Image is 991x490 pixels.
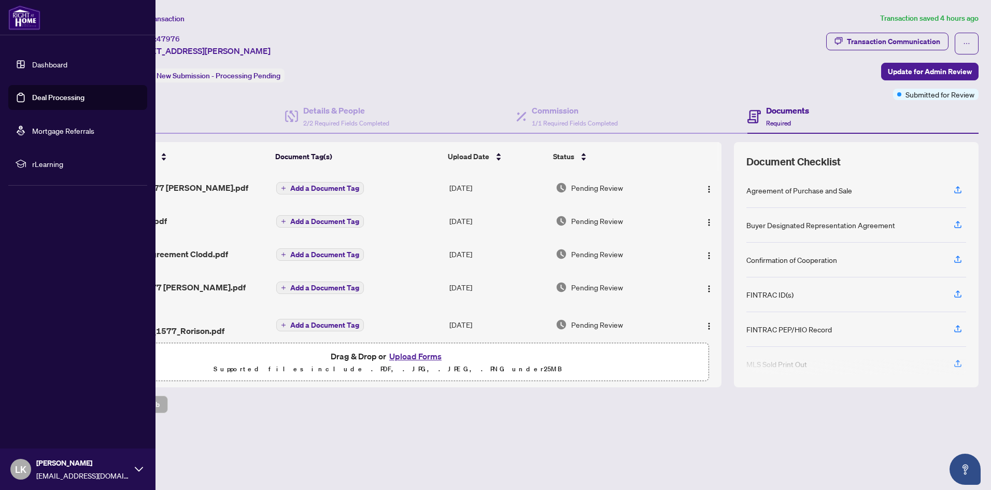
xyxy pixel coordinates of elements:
button: Add a Document Tag [276,215,364,228]
img: Logo [705,322,713,330]
img: Logo [705,185,713,193]
img: logo [8,5,40,30]
img: Document Status [556,248,567,260]
button: Upload Forms [386,349,445,363]
span: Upload Date [448,151,489,162]
img: Document Status [556,319,567,330]
span: 2/2 Required Fields Completed [303,119,389,127]
img: Logo [705,251,713,260]
td: [DATE] [445,271,551,304]
div: Agreement of Purchase and Sale [746,185,852,196]
div: Confirmation of Cooperation [746,254,837,265]
th: Status [549,142,681,171]
span: Status [553,151,574,162]
button: Add a Document Tag [276,282,364,294]
span: MLS sold 1577 [PERSON_NAME].pdf [105,281,246,293]
th: Document Tag(s) [271,142,444,171]
button: Transaction Communication [826,33,948,50]
h4: Commission [532,104,618,117]
span: Submitted for Review [905,89,974,100]
span: Update for Admin Review [888,63,972,80]
span: Drag & Drop or [331,349,445,363]
span: ellipsis [963,40,970,47]
button: Add a Document Tag [276,281,364,295]
th: Upload Date [444,142,549,171]
span: Document Checklist [746,155,841,169]
button: Logo [701,279,717,296]
div: Status: [129,68,285,82]
h4: Documents [766,104,809,117]
div: Buyer Designated Representation Agreement [746,219,895,231]
span: Pending Review [571,319,623,330]
img: Document Status [556,282,567,293]
span: Add a Document Tag [290,321,359,329]
button: Update for Admin Review [881,63,979,80]
button: Logo [701,316,717,333]
td: [DATE] [445,171,551,204]
span: rLearning [32,158,140,170]
span: Pending Review [571,215,623,227]
p: Supported files include .PDF, .JPG, .JPEG, .PNG under 25 MB [73,363,702,375]
button: Logo [701,213,717,229]
a: Deal Processing [32,93,84,102]
button: Add a Document Tag [276,182,364,194]
span: plus [281,323,286,328]
span: LK [15,462,26,477]
div: FINTRAC PEP/HIO Record [746,324,832,335]
button: Add a Document Tag [276,319,364,331]
span: Add a Document Tag [290,251,359,258]
div: FINTRAC ID(s) [746,289,794,300]
button: Logo [701,246,717,262]
span: plus [281,219,286,224]
div: Transaction Communication [847,33,940,50]
span: New Submission - Processing Pending [157,71,280,80]
span: Completed Amendment_1577_Rorison.pdf [105,312,268,337]
span: [EMAIL_ADDRESS][DOMAIN_NAME] [36,470,130,481]
span: Required [766,119,791,127]
span: plus [281,252,286,257]
span: Add a Document Tag [290,185,359,192]
span: Add a Document Tag [290,218,359,225]
img: Logo [705,285,713,293]
td: [DATE] [445,204,551,237]
button: Add a Document Tag [276,248,364,261]
button: Open asap [950,454,981,485]
span: plus [281,186,286,191]
span: plus [281,285,286,290]
article: Transaction saved 4 hours ago [880,12,979,24]
span: Pending Review [571,248,623,260]
button: Add a Document Tag [276,181,364,195]
span: Buyer Rep Agreement Clodd.pdf [105,248,228,260]
span: Add a Document Tag [290,284,359,291]
span: [PERSON_NAME] [36,457,130,469]
td: [DATE] [445,304,551,345]
button: Logo [701,179,717,196]
span: 47976 [157,34,180,44]
span: Drag & Drop orUpload FormsSupported files include .PDF, .JPG, .JPEG, .PNG under25MB [67,343,709,382]
span: View Transaction [129,14,185,23]
a: Dashboard [32,60,67,69]
span: [STREET_ADDRESS][PERSON_NAME] [129,45,271,57]
span: 1/1 Required Fields Completed [532,119,618,127]
img: Logo [705,218,713,227]
button: Add a Document Tag [276,318,364,332]
span: Pending Review [571,282,623,293]
a: Mortgage Referrals [32,126,94,135]
h4: Details & People [303,104,389,117]
td: [DATE] [445,237,551,271]
img: Document Status [556,182,567,193]
th: (11) File Name [101,142,272,171]
span: Form 635 1577 [PERSON_NAME].pdf [105,181,248,194]
span: Pending Review [571,182,623,193]
img: Document Status [556,215,567,227]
